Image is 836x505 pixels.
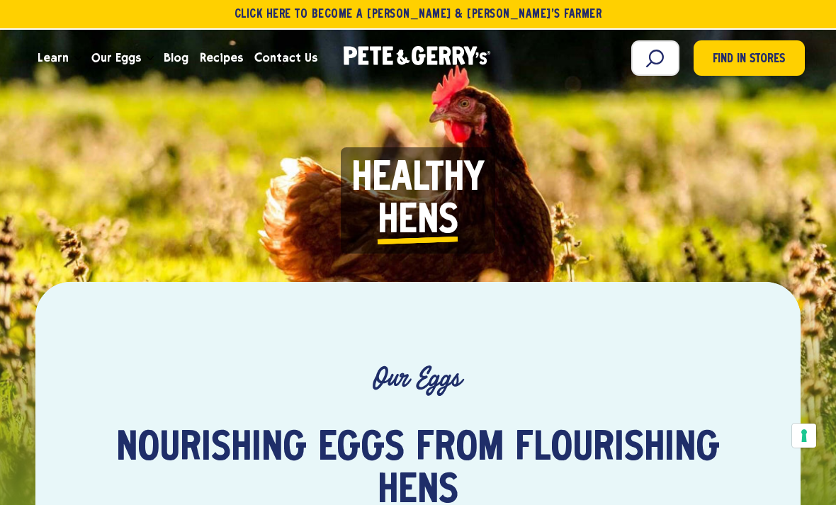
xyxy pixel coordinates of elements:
span: Recipes [200,49,243,67]
span: Learn [38,49,69,67]
a: Learn [32,39,74,77]
span: eggs [318,428,405,470]
a: Find in Stores [694,40,805,76]
span: Blog [164,49,188,67]
a: Contact Us [249,39,323,77]
i: n [417,200,439,243]
a: Blog [158,39,194,77]
i: s [439,200,458,243]
button: Open the dropdown menu for Learn [74,56,81,61]
input: Search [631,40,679,76]
button: Open the dropdown menu for Our Eggs [147,56,154,61]
p: Our Eggs [99,363,737,394]
span: Our Eggs [91,49,141,67]
span: flourishing [515,428,720,470]
span: Healthy [351,158,485,200]
a: Our Eggs [86,39,147,77]
span: Find in Stores [713,50,785,69]
a: Recipes [194,39,249,77]
span: Contact Us [254,49,317,67]
span: Nourishing [116,428,307,470]
span: from [416,428,504,470]
button: Your consent preferences for tracking technologies [792,424,816,448]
